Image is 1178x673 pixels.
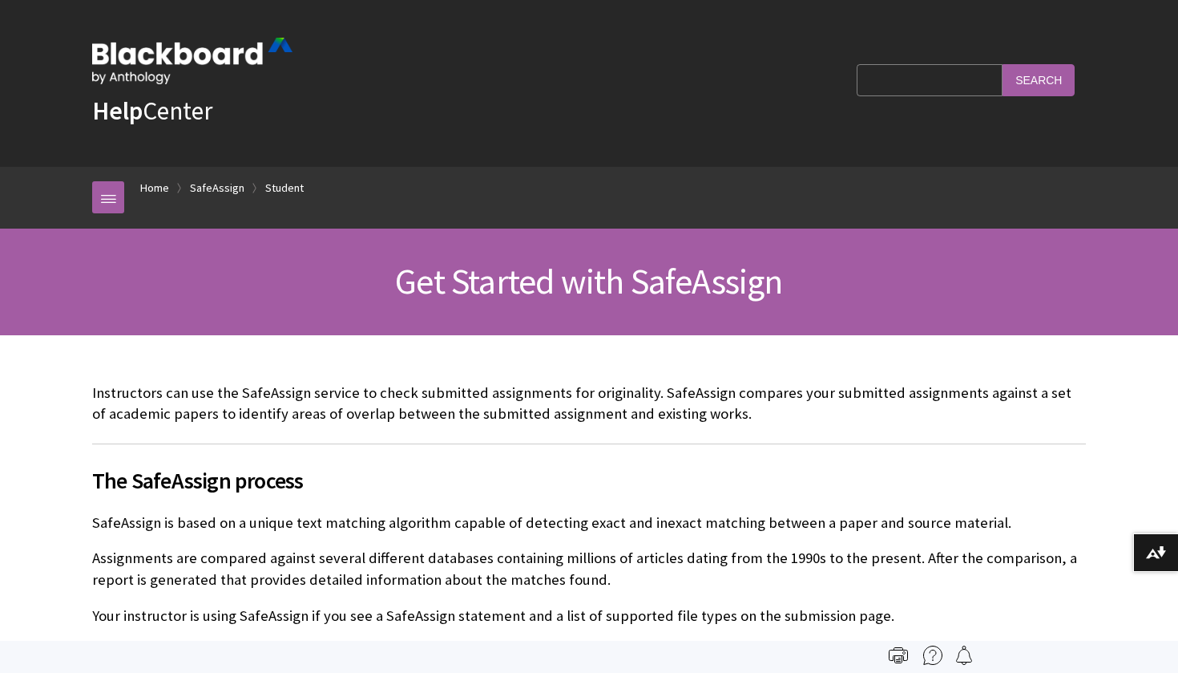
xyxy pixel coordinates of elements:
img: Blackboard by Anthology [92,38,292,84]
p: Your instructor is using SafeAssign if you see a SafeAssign statement and a list of supported fil... [92,606,1086,626]
span: Get Started with SafeAssign [395,259,782,303]
a: Student [265,178,304,198]
img: More help [923,646,942,665]
p: Instructors can use the SafeAssign service to check submitted assignments for originality. SafeAs... [92,383,1086,424]
span: The SafeAssign process [92,464,1086,497]
a: HelpCenter [92,95,212,127]
a: SafeAssign [190,178,244,198]
img: Follow this page [954,646,974,665]
img: Print [889,646,908,665]
p: Assignments are compared against several different databases containing millions of articles dati... [92,548,1086,590]
p: SafeAssign is based on a unique text matching algorithm capable of detecting exact and inexact ma... [92,513,1086,533]
input: Search [1003,64,1075,95]
a: Home [140,178,169,198]
strong: Help [92,95,143,127]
